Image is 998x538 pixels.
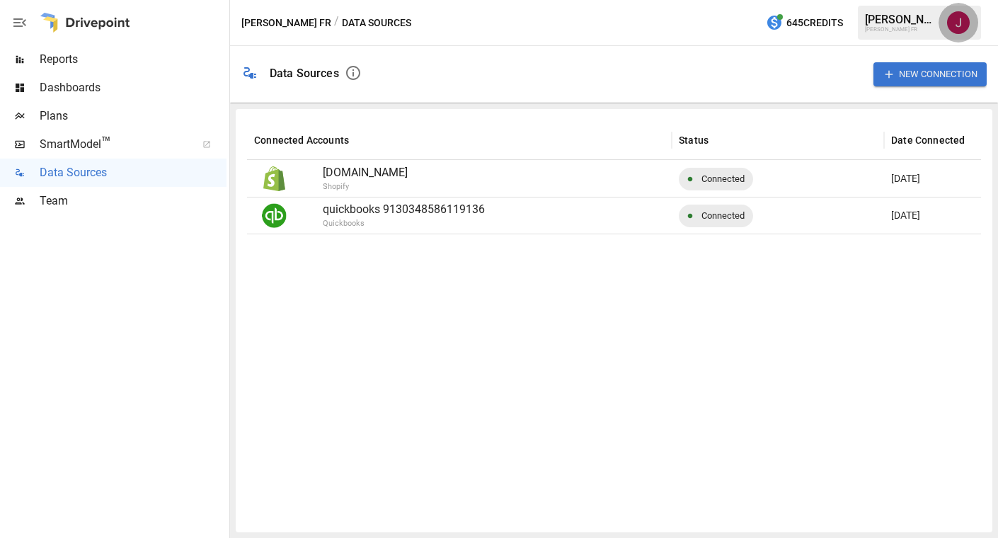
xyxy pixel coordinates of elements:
[323,181,740,193] p: Shopify
[679,134,709,146] div: Status
[710,130,730,150] button: Sort
[891,134,965,146] div: Date Connected
[241,14,331,32] button: [PERSON_NAME] FR
[947,11,970,34] img: Jennifer Osman
[40,51,226,68] span: Reports
[262,166,287,191] img: Shopify Logo
[350,130,370,150] button: Sort
[40,193,226,210] span: Team
[873,62,987,86] button: New Connection
[262,203,287,228] img: Quickbooks Logo
[693,198,753,234] span: Connected
[270,67,339,80] div: Data Sources
[939,3,978,42] button: Jennifer Osman
[966,130,986,150] button: Sort
[101,134,111,151] span: ™
[865,13,939,26] div: [PERSON_NAME]
[323,201,665,218] p: quickbooks 9130348586119136
[40,164,226,181] span: Data Sources
[760,10,849,36] button: 645Credits
[323,164,665,181] p: [DOMAIN_NAME]
[323,218,740,230] p: Quickbooks
[40,136,187,153] span: SmartModel
[693,161,753,197] span: Connected
[786,14,843,32] span: 645 Credits
[40,79,226,96] span: Dashboards
[254,134,349,146] div: Connected Accounts
[40,108,226,125] span: Plans
[865,26,939,33] div: [PERSON_NAME] FR
[334,14,339,32] div: /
